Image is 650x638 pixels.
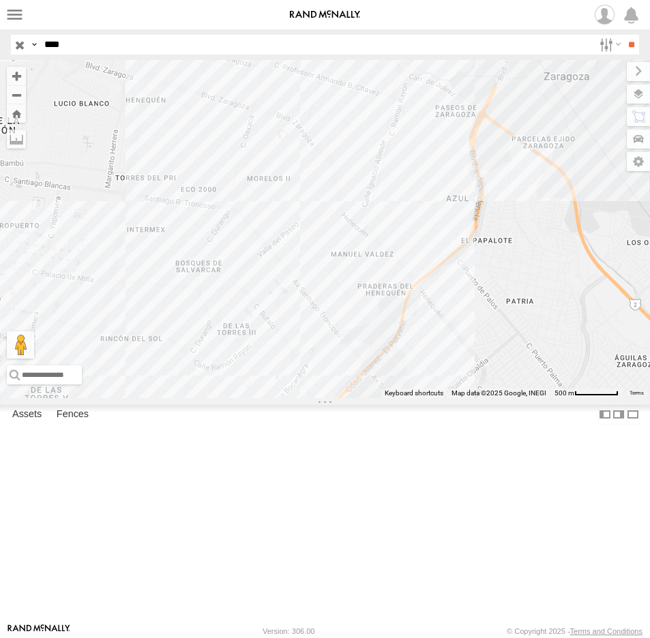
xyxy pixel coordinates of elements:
div: © Copyright 2025 - [507,627,642,635]
div: Version: 306.00 [263,627,314,635]
button: Zoom Home [7,104,26,123]
label: Search Query [29,35,40,55]
label: Fences [50,406,95,425]
a: Terms (opens in new tab) [630,390,644,395]
button: Zoom out [7,85,26,104]
button: Drag Pegman onto the map to open Street View [7,331,34,359]
button: Keyboard shortcuts [385,389,443,398]
a: Terms and Conditions [570,627,642,635]
a: Visit our Website [8,624,70,638]
label: Hide Summary Table [626,405,640,425]
label: Dock Summary Table to the Right [612,405,625,425]
label: Measure [7,130,26,149]
label: Search Filter Options [594,35,623,55]
span: 500 m [555,389,574,397]
label: Map Settings [627,152,650,171]
button: Zoom in [7,67,26,85]
label: Dock Summary Table to the Left [598,405,612,425]
label: Assets [5,406,48,425]
span: Map data ©2025 Google, INEGI [452,389,546,397]
button: Map Scale: 500 m per 61 pixels [550,389,623,398]
img: rand-logo.svg [290,10,361,20]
